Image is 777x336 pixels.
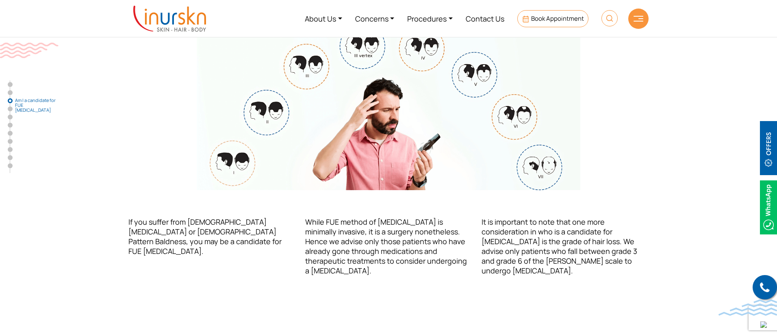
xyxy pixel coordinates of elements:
[634,16,643,22] img: hamLine.svg
[601,10,618,26] img: HeaderSearch
[133,6,206,32] img: inurskn-logo
[760,321,767,328] img: up-blue-arrow.svg
[760,121,777,175] img: offerBt
[349,3,401,34] a: Concerns
[531,14,584,23] span: Book Appointment
[401,3,459,34] a: Procedures
[517,10,588,27] a: Book Appointment
[15,98,56,113] span: Am I a candidate for FUE [MEDICAL_DATA]
[482,217,637,275] span: It is important to note that one more consideration in who is a candidate for [MEDICAL_DATA] is t...
[305,217,467,275] span: While FUE method of [MEDICAL_DATA] is minimally invasive, it is a surgery nonetheless. Hence we a...
[718,299,777,316] img: bluewave
[760,180,777,234] img: Whatsappicon
[459,3,511,34] a: Contact Us
[760,202,777,211] a: Whatsappicon
[8,98,13,103] a: Am I a candidate for FUE [MEDICAL_DATA]
[128,217,282,256] span: If you suffer from [DEMOGRAPHIC_DATA][MEDICAL_DATA] or [DEMOGRAPHIC_DATA] Pattern Baldness, you m...
[298,3,349,34] a: About Us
